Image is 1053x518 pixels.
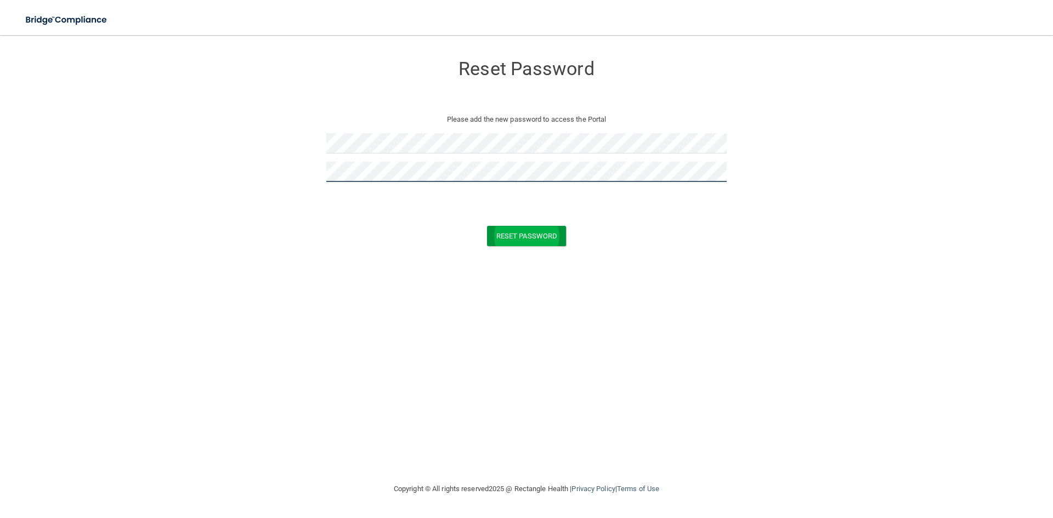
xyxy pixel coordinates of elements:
button: Reset Password [487,226,566,246]
a: Privacy Policy [571,485,615,493]
a: Terms of Use [617,485,659,493]
h3: Reset Password [326,59,727,79]
div: Copyright © All rights reserved 2025 @ Rectangle Health | | [326,471,727,506]
img: bridge_compliance_login_screen.278c3ca4.svg [16,9,117,31]
p: Please add the new password to access the Portal [335,113,718,126]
